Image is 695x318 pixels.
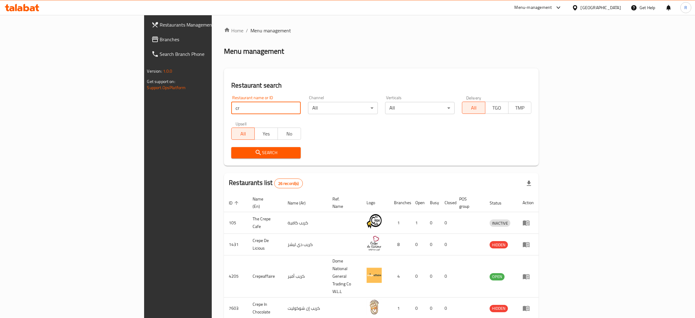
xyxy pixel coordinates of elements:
td: 0 [410,255,425,298]
input: Search for restaurant name or ID.. [231,102,301,114]
span: 1.0.0 [163,67,172,75]
span: Search [236,149,296,157]
td: 1 [389,212,410,234]
div: Total records count [274,179,303,188]
span: Status [490,199,509,207]
button: All [231,128,255,140]
td: 0 [425,234,440,255]
td: 0 [425,212,440,234]
nav: breadcrumb [224,27,539,34]
label: Delivery [466,96,481,100]
td: The Crepe Cafe [248,212,283,234]
img: Crepeaffaire [367,268,382,283]
div: Menu [523,273,534,280]
td: 0 [440,234,454,255]
div: Menu [523,305,534,312]
td: 0 [440,255,454,298]
span: Branches [160,36,255,43]
span: Search Branch Phone [160,50,255,58]
span: All [234,129,252,138]
td: 0 [410,234,425,255]
button: All [462,102,485,114]
span: Menu management [250,27,291,34]
td: 4 [389,255,410,298]
a: Branches [147,32,260,47]
td: 0 [425,255,440,298]
button: TGO [485,102,509,114]
span: Restaurants Management [160,21,255,28]
span: Name (Ar) [288,199,314,207]
a: Support.OpsPlatform [147,84,186,92]
span: Get support on: [147,78,175,85]
td: كريب أفير [283,255,328,298]
span: TGO [488,103,506,112]
div: All [308,102,378,114]
span: 26 record(s) [275,181,303,186]
span: HIDDEN [490,305,508,312]
a: Restaurants Management [147,17,260,32]
td: 8 [389,234,410,255]
td: كريب دي ليشز [283,234,328,255]
th: Busy [425,193,440,212]
span: Yes [257,129,275,138]
span: Version: [147,67,162,75]
th: Action [518,193,539,212]
h2: Restaurant search [231,81,531,90]
div: [GEOGRAPHIC_DATA] [581,4,621,11]
td: Crepe De Licious [248,234,283,255]
span: Name (En) [253,195,275,210]
th: Closed [440,193,454,212]
td: كريب كافية [283,212,328,234]
a: Search Branch Phone [147,47,260,61]
span: All [465,103,483,112]
img: The Crepe Cafe [367,214,382,229]
th: Branches [389,193,410,212]
h2: Restaurants list [229,178,303,188]
div: Menu [523,219,534,226]
span: Ref. Name [332,195,354,210]
span: POS group [459,195,478,210]
span: HIDDEN [490,241,508,248]
div: Menu-management [515,4,552,11]
span: R [684,4,687,11]
div: Menu [523,241,534,248]
span: INACTIVE [490,220,510,227]
td: Crepeaffaire [248,255,283,298]
th: Logo [362,193,389,212]
img: Crepe In Chocolate [367,299,382,315]
th: Open [410,193,425,212]
button: TMP [508,102,532,114]
button: Yes [254,128,278,140]
td: Dome National General Trading Co W.L.L [328,255,361,298]
span: OPEN [490,273,505,280]
img: Crepe De Licious [367,236,382,251]
td: 0 [440,212,454,234]
span: ID [229,199,240,207]
span: No [280,129,299,138]
div: All [385,102,455,114]
button: Search [231,147,301,158]
div: Export file [522,176,536,191]
div: HIDDEN [490,305,508,312]
label: Upsell [236,121,247,126]
span: TMP [511,103,529,112]
button: No [278,128,301,140]
td: 1 [410,212,425,234]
